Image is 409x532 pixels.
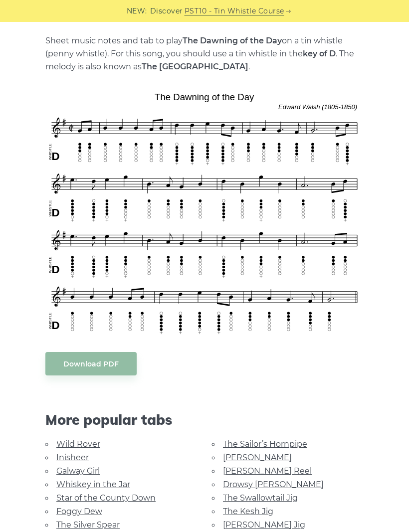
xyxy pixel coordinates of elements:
[223,520,305,530] a: [PERSON_NAME] Jig
[185,5,284,17] a: PST10 - Tin Whistle Course
[183,36,282,45] strong: The Dawning of the Day
[45,88,364,337] img: The Dawning of the Day Tin Whistle Tabs & Sheet Music
[56,439,100,449] a: Wild Rover
[56,453,89,462] a: Inisheer
[127,5,147,17] span: NEW:
[223,466,312,476] a: [PERSON_NAME] Reel
[56,493,156,503] a: Star of the County Down
[223,493,298,503] a: The Swallowtail Jig
[56,507,102,516] a: Foggy Dew
[223,480,324,489] a: Drowsy [PERSON_NAME]
[56,480,130,489] a: Whiskey in the Jar
[223,507,273,516] a: The Kesh Jig
[56,520,120,530] a: The Silver Spear
[45,34,364,73] p: Sheet music notes and tab to play on a tin whistle (penny whistle). For this song, you should use...
[223,453,292,462] a: [PERSON_NAME]
[303,49,336,58] strong: key of D
[142,62,248,71] strong: The [GEOGRAPHIC_DATA]
[45,411,364,428] span: More popular tabs
[223,439,307,449] a: The Sailor’s Hornpipe
[45,352,137,375] a: Download PDF
[150,5,183,17] span: Discover
[56,466,100,476] a: Galway Girl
